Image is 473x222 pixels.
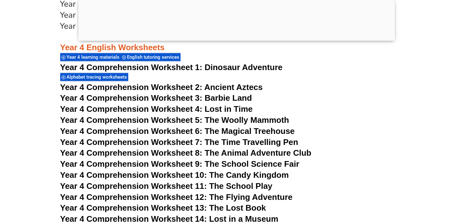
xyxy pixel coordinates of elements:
a: Year 4 Comprehension Worksheet 7: The Time Travelling Pen [60,137,298,147]
a: Year 4 Comprehension Worksheet 10: The Candy Kingdom [60,170,289,180]
span: English tutoring services [127,54,182,60]
a: Year 4 Comprehension Worksheet 4: Lost in Time [60,104,253,114]
span: Dinosaur Adventure [205,63,282,72]
a: Year 4 Comprehension Worksheet 1: Dinosaur Adventure [60,63,283,72]
a: Year 4 Comprehension Worksheet 3: Barbie Land [60,93,252,103]
a: Year 4 Comprehension Worksheet 13: The Lost Book [60,203,266,213]
a: Year 4 Comprehension Worksheet 8: The Animal Adventure Club [60,148,312,158]
span: Year 4 Comprehension Worksheet 1: [60,63,203,72]
span: Year 4 learning materials [67,54,122,60]
div: Year 4 learning materials [60,53,121,61]
h3: Year 4 English Worksheets [60,32,413,53]
div: Alphabet tracing worksheets [60,73,128,81]
a: Year 4 Comprehension Worksheet 2: Ancient Aztecs [60,82,263,92]
span: Alphabet tracing worksheets [67,74,129,80]
a: Year 4 Comprehension Worksheet 12: The Flying Adventure [60,192,293,202]
a: Year 3 Worksheet 20: Exploring Similes and Metaphors [60,21,264,32]
div: English tutoring services [121,53,181,61]
a: Year 3 Worksheet 19: Editing Sentences for Grammar and Punctuation Errors [60,9,343,21]
a: Year 4 Comprehension Worksheet 5: The Woolly Mammoth [60,115,289,125]
a: Year 4 Comprehension Worksheet 6: The Magical Treehouse [60,126,295,136]
iframe: Chat Widget [368,151,473,222]
a: Year 4 Comprehension Worksheet 11: The School Play [60,181,273,191]
a: Year 4 Comprehension Worksheet 9: The School Science Fair [60,159,299,169]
